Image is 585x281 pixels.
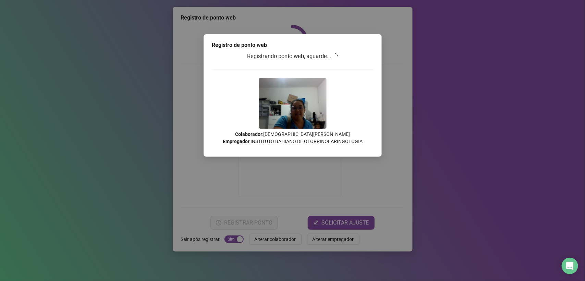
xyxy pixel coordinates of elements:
[212,131,374,145] p: : [DEMOGRAPHIC_DATA][PERSON_NAME] : INSTITUTO BAHIANO DE OTORRINOLARINGOLOGIA
[223,139,249,144] strong: Empregador
[212,41,374,49] div: Registro de ponto web
[212,52,374,61] h3: Registrando ponto web, aguarde...
[235,131,262,137] strong: Colaborador
[332,53,338,59] span: loading
[259,78,327,129] img: 2Q==
[562,258,578,274] div: Open Intercom Messenger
